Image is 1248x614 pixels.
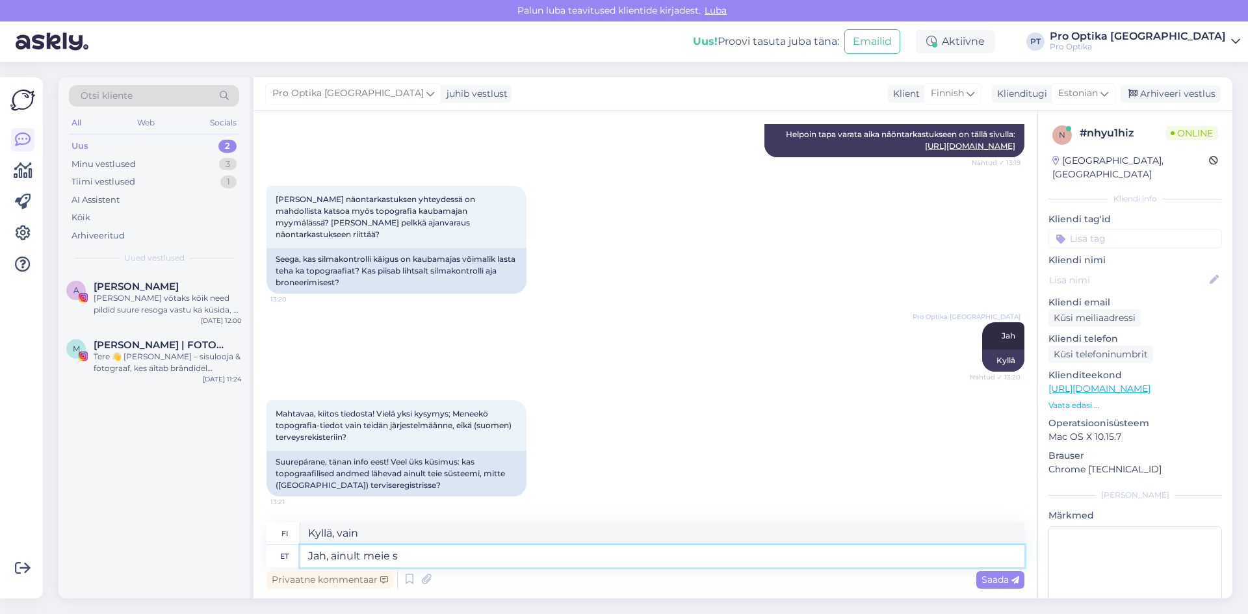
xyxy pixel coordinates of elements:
[992,87,1047,101] div: Klienditugi
[764,123,1024,157] div: Helpoin tapa varata aika näöntarkastukseen on tällä sivulla:
[1048,332,1222,346] p: Kliendi telefon
[982,350,1024,372] div: Kyllä
[693,34,839,49] div: Proovi tasuta juba täna:
[73,344,80,353] span: M
[203,374,242,384] div: [DATE] 11:24
[272,86,424,101] span: Pro Optika [GEOGRAPHIC_DATA]
[94,281,179,292] span: Aveli Karba
[71,229,125,242] div: Arhiveeritud
[281,522,288,544] div: fi
[1048,400,1222,411] p: Vaata edasi ...
[1050,31,1240,52] a: Pro Optika [GEOGRAPHIC_DATA]Pro Optika
[266,248,526,294] div: Seega, kas silmakontrolli käigus on kaubamajas võimalik lasta teha ka topograafiat? Kas piisab li...
[276,409,513,442] span: Mahtavaa, kiitos tiedosta! Vielä yksi kysymys; Meneekö topografia-tiedot vain teidän järjestelmää...
[844,29,900,54] button: Emailid
[1049,273,1207,287] input: Lisa nimi
[218,140,237,153] div: 2
[888,87,920,101] div: Klient
[201,316,242,326] div: [DATE] 12:00
[441,87,508,101] div: juhib vestlust
[972,158,1020,168] span: Nähtud ✓ 13:19
[71,140,88,153] div: Uus
[1048,368,1222,382] p: Klienditeekond
[1121,85,1221,103] div: Arhiveeri vestlus
[71,175,135,188] div: Tiimi vestlused
[913,312,1020,322] span: Pro Optika [GEOGRAPHIC_DATA]
[1048,253,1222,267] p: Kliendi nimi
[1048,430,1222,444] p: Mac OS X 10.15.7
[1048,383,1150,394] a: [URL][DOMAIN_NAME]
[1050,31,1226,42] div: Pro Optika [GEOGRAPHIC_DATA]
[10,88,35,112] img: Askly Logo
[1048,449,1222,463] p: Brauser
[124,252,185,264] span: Uued vestlused
[1050,42,1226,52] div: Pro Optika
[970,372,1020,382] span: Nähtud ✓ 13:20
[1080,125,1165,141] div: # nhyu1hiz
[207,114,239,131] div: Socials
[701,5,731,16] span: Luba
[219,158,237,171] div: 3
[280,545,289,567] div: et
[981,574,1019,585] span: Saada
[270,294,319,304] span: 13:20
[94,292,242,316] div: [PERSON_NAME] võtaks kõik need pildid suure resoga vastu ka küsida, et kas tohime neid kasutada n...
[71,194,120,207] div: AI Assistent
[1059,130,1065,140] span: n
[1048,509,1222,522] p: Märkmed
[1048,463,1222,476] p: Chrome [TECHNICAL_ID]
[266,571,393,589] div: Privaatne kommentaar
[1048,489,1222,501] div: [PERSON_NAME]
[266,451,526,496] div: Suurepärane, tänan info eest! Veel üks küsimus: kas topograafilised andmed lähevad ainult teie sü...
[1002,331,1015,340] span: Jah
[925,141,1015,151] a: [URL][DOMAIN_NAME]
[1048,309,1141,327] div: Küsi meiliaadressi
[300,522,1024,544] textarea: Kyllä, vain
[220,175,237,188] div: 1
[94,351,242,374] div: Tere 👋 [PERSON_NAME] – sisulooja & fotograaf, kes aitab brändidel sotsiaalmeedias päriselt silma ...
[1058,86,1098,101] span: Estonian
[1048,212,1222,226] p: Kliendi tag'id
[1048,346,1153,363] div: Küsi telefoninumbrit
[135,114,157,131] div: Web
[1052,154,1209,181] div: [GEOGRAPHIC_DATA], [GEOGRAPHIC_DATA]
[1026,32,1045,51] div: PT
[94,339,229,351] span: Madli Abro | FOTOGRAAF
[81,89,133,103] span: Otsi kliente
[270,497,319,507] span: 13:21
[1048,229,1222,248] input: Lisa tag
[1048,296,1222,309] p: Kliendi email
[1048,193,1222,205] div: Kliendi info
[71,211,90,224] div: Kõik
[693,35,718,47] b: Uus!
[1165,126,1218,140] span: Online
[300,545,1024,567] textarea: Jah, ainult meie
[276,194,477,239] span: [PERSON_NAME] näontarkastuksen yhteydessä on mahdollista katsoa myös topografia kaubamajan myymäl...
[69,114,84,131] div: All
[73,285,79,295] span: A
[931,86,964,101] span: Finnish
[71,158,136,171] div: Minu vestlused
[916,30,995,53] div: Aktiivne
[1048,416,1222,430] p: Operatsioonisüsteem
